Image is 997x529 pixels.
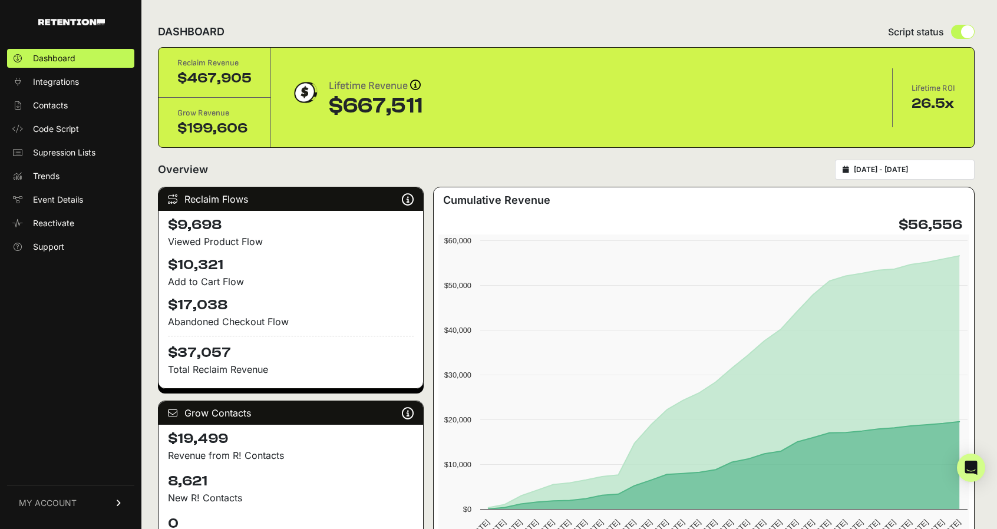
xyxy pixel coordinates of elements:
img: dollar-coin-05c43ed7efb7bc0c12610022525b4bbbb207c7efeef5aecc26f025e68dcafac9.png [290,78,319,107]
span: Trends [33,170,60,182]
div: 26.5x [912,94,955,113]
div: Grow Revenue [177,107,252,119]
h4: $17,038 [168,296,414,315]
span: Support [33,241,64,253]
img: Retention.com [38,19,105,25]
h2: DASHBOARD [158,24,225,40]
a: Reactivate [7,214,134,233]
text: $10,000 [444,460,471,469]
h4: $19,499 [168,429,414,448]
div: Lifetime Revenue [329,78,422,94]
div: Open Intercom Messenger [957,454,985,482]
text: $40,000 [444,326,471,335]
span: Dashboard [33,52,75,64]
div: $199,606 [177,119,252,138]
p: Revenue from R! Contacts [168,448,414,462]
a: Code Script [7,120,134,138]
span: Contacts [33,100,68,111]
h4: 8,621 [168,472,414,491]
div: Reclaim Flows [159,187,423,211]
div: Lifetime ROI [912,82,955,94]
div: Abandoned Checkout Flow [168,315,414,329]
text: $30,000 [444,371,471,379]
div: Add to Cart Flow [168,275,414,289]
h4: $9,698 [168,216,414,234]
span: Event Details [33,194,83,206]
h2: Overview [158,161,208,178]
h4: $37,057 [168,336,414,362]
text: $60,000 [444,236,471,245]
a: Contacts [7,96,134,115]
div: Viewed Product Flow [168,234,414,249]
div: Reclaim Revenue [177,57,252,69]
a: Dashboard [7,49,134,68]
a: MY ACCOUNT [7,485,134,521]
span: Script status [888,25,944,39]
a: Support [7,237,134,256]
a: Event Details [7,190,134,209]
text: $0 [463,505,471,514]
span: Supression Lists [33,147,95,158]
a: Supression Lists [7,143,134,162]
p: Total Reclaim Revenue [168,362,414,376]
span: Code Script [33,123,79,135]
h4: $56,556 [899,216,962,234]
a: Integrations [7,72,134,91]
p: New R! Contacts [168,491,414,505]
div: $467,905 [177,69,252,88]
text: $50,000 [444,281,471,290]
div: $667,511 [329,94,422,118]
span: Reactivate [33,217,74,229]
h3: Cumulative Revenue [443,192,550,209]
a: Trends [7,167,134,186]
span: MY ACCOUNT [19,497,77,509]
h4: $10,321 [168,256,414,275]
div: Grow Contacts [159,401,423,425]
text: $20,000 [444,415,471,424]
span: Integrations [33,76,79,88]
